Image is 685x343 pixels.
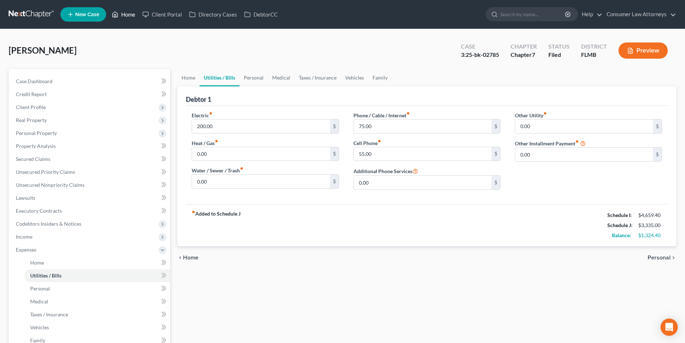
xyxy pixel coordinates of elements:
[492,176,500,189] div: $
[177,69,200,86] a: Home
[353,167,418,175] label: Additional Phone Services
[24,256,170,269] a: Home
[10,204,170,217] a: Executory Contracts
[671,255,676,261] i: chevron_right
[581,51,607,59] div: FLMB
[581,42,607,51] div: District
[192,175,330,188] input: --
[268,69,294,86] a: Medical
[638,222,662,229] div: $3,335.00
[16,195,35,201] span: Lawsuits
[548,42,570,51] div: Status
[16,169,75,175] span: Unsecured Priority Claims
[10,88,170,101] a: Credit Report
[578,8,602,21] a: Help
[618,42,668,59] button: Preview
[515,112,547,119] label: Other Utility
[532,51,535,58] span: 7
[16,234,32,240] span: Income
[30,285,50,292] span: Personal
[192,139,218,147] label: Heat / Gas
[186,8,241,21] a: Directory Cases
[186,95,211,104] div: Debtor 1
[239,69,268,86] a: Personal
[200,69,239,86] a: Utilities / Bills
[75,12,99,17] span: New Case
[648,255,676,261] button: Personal chevron_right
[368,69,392,86] a: Family
[330,175,339,188] div: $
[511,42,537,51] div: Chapter
[192,112,213,119] label: Electric
[341,69,368,86] a: Vehicles
[177,255,198,261] button: chevron_left Home
[16,156,50,162] span: Secured Claims
[653,148,662,161] div: $
[24,282,170,295] a: Personal
[10,191,170,204] a: Lawsuits
[612,232,631,238] strong: Balance:
[378,139,381,143] i: fiber_manual_record
[30,259,44,266] span: Home
[16,143,56,149] span: Property Analysis
[16,221,81,227] span: Codebtors Insiders & Notices
[192,147,330,161] input: --
[192,210,195,214] i: fiber_manual_record
[354,119,492,133] input: --
[10,140,170,153] a: Property Analysis
[192,119,330,133] input: --
[183,255,198,261] span: Home
[9,45,77,55] span: [PERSON_NAME]
[294,69,341,86] a: Taxes / Insurance
[515,119,653,133] input: --
[638,232,662,239] div: $1,324.40
[603,8,676,21] a: Consumer Law Attorneys
[16,117,47,123] span: Real Property
[354,176,492,189] input: --
[548,51,570,59] div: Filed
[10,166,170,179] a: Unsecured Priority Claims
[575,140,579,143] i: fiber_manual_record
[30,298,48,304] span: Medical
[10,179,170,191] a: Unsecured Nonpriority Claims
[209,112,213,115] i: fiber_manual_record
[30,324,49,330] span: Vehicles
[511,51,537,59] div: Chapter
[24,308,170,321] a: Taxes / Insurance
[16,208,62,214] span: Executory Contracts
[492,119,500,133] div: $
[24,269,170,282] a: Utilities / Bills
[16,104,46,110] span: Client Profile
[16,130,57,136] span: Personal Property
[607,212,632,218] strong: Schedule I:
[353,112,410,119] label: Phone / Cable / Internet
[177,255,183,261] i: chevron_left
[139,8,186,21] a: Client Portal
[192,210,241,240] strong: Added to Schedule J
[653,119,662,133] div: $
[543,112,547,115] i: fiber_manual_record
[10,75,170,88] a: Case Dashboard
[16,91,47,97] span: Credit Report
[16,247,36,253] span: Expenses
[638,212,662,219] div: $4,659.40
[607,222,633,228] strong: Schedule J:
[330,147,339,161] div: $
[240,167,243,170] i: fiber_manual_record
[30,272,61,279] span: Utilities / Bills
[515,140,579,147] label: Other Installment Payment
[16,182,85,188] span: Unsecured Nonpriority Claims
[500,8,566,21] input: Search by name...
[354,147,492,161] input: --
[215,139,218,143] i: fiber_manual_record
[461,51,499,59] div: 3:25-bk-02785
[330,119,339,133] div: $
[16,78,52,84] span: Case Dashboard
[492,147,500,161] div: $
[24,321,170,334] a: Vehicles
[108,8,139,21] a: Home
[10,153,170,166] a: Secured Claims
[241,8,281,21] a: DebtorCC
[461,42,499,51] div: Case
[648,255,671,261] span: Personal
